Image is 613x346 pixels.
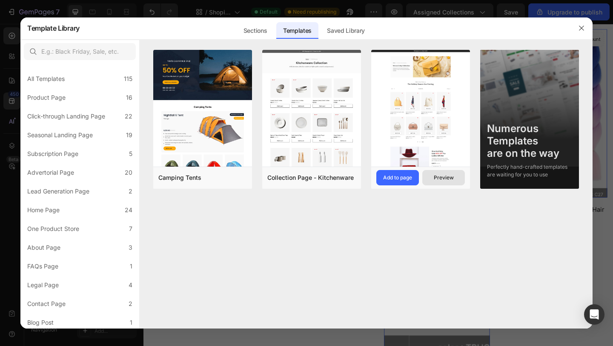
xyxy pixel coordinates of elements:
[129,149,132,159] div: 5
[27,317,54,328] div: Blog Post
[418,223,461,228] p: No compare price
[422,170,465,185] button: Preview
[341,13,370,20] p: No discount
[125,111,132,121] div: 22
[27,280,59,290] div: Legal Page
[272,10,314,18] div: Product Images
[134,153,159,164] div: $18.00
[487,123,572,159] div: Numerous Templates are on the way
[27,149,78,159] div: Subscription Page
[27,242,60,253] div: About Page
[27,186,89,196] div: Lead Generation Page
[125,167,132,178] div: 20
[27,74,65,84] div: All Templates
[27,111,105,121] div: Click-through Landing Page
[134,129,249,151] h2: Crochet Hair Extensions(20inch)- Loose Wave Deep Synthetic Hair for Protective Styles
[40,164,83,169] p: No compare price
[24,43,136,60] input: E.g.: Black Friday, Sale, etc.
[267,173,354,183] div: Collection Page - Kitchenware
[27,130,93,140] div: Seasonal Landing Page
[27,92,66,103] div: Product Page
[390,196,504,218] h2: Ombré Super Jumbo Braiding Hair Extensions - Black to Blonde Gradient Synthetic Hair
[487,163,572,179] div: Perfectly hand-crafted templates are waiting for you to use
[27,205,60,215] div: Home Page
[153,50,252,266] img: tent.png
[129,299,132,309] div: 2
[126,130,132,140] div: 19
[130,261,132,271] div: 1
[434,174,454,182] div: Preview
[27,261,58,271] div: FAQs Page
[126,92,132,103] div: 16
[27,224,79,234] div: One Product Store
[390,219,411,231] div: $5.00
[129,242,132,253] div: 3
[166,156,209,161] p: No compare price
[129,186,132,196] div: 2
[158,173,201,183] div: Camping Tents
[6,137,121,159] h2: Afro Kinky Bulk Hair for Dreadlocks - 50g Synthetic Hair Extensions
[125,205,132,215] div: 24
[584,304,604,325] div: Open Intercom Messenger
[320,22,372,39] div: Saved Library
[383,174,412,182] div: Add to page
[376,170,419,185] button: Add to page
[262,50,361,234] img: kitchen1.png
[27,167,74,178] div: Advertorial Page
[129,224,132,234] div: 7
[27,17,80,39] h2: Template Library
[27,299,66,309] div: Contact Page
[469,13,497,20] p: No discount
[371,50,470,280] img: Collection%20Page%20-%20Women_s%20Day.png
[130,317,132,328] div: 1
[276,22,318,39] div: Templates
[129,280,132,290] div: 4
[124,74,132,84] div: 115
[6,161,33,173] div: $30.00
[86,13,114,20] p: No discount
[237,22,274,39] div: Sections
[213,13,242,20] p: No discount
